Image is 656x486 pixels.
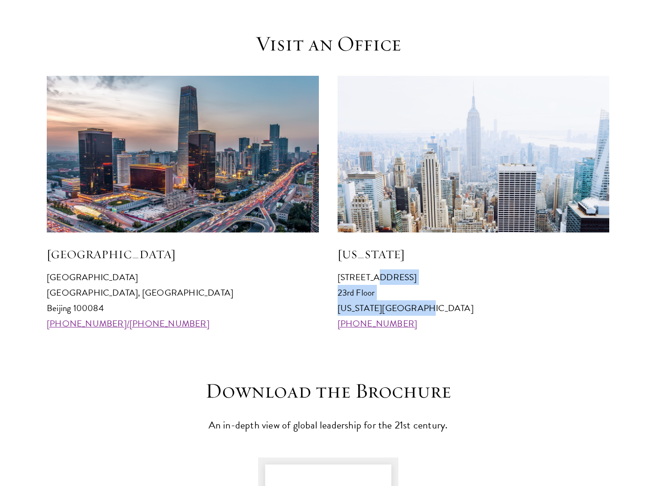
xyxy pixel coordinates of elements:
[183,31,473,57] h3: Visit an Office
[47,317,209,330] a: [PHONE_NUMBER]/[PHONE_NUMBER]
[183,417,473,434] p: An in-depth view of global leadership for the 21st century.
[338,247,610,262] h5: [US_STATE]
[47,247,319,262] h5: [GEOGRAPHIC_DATA]
[338,269,610,331] p: [STREET_ADDRESS] 23rd Floor [US_STATE][GEOGRAPHIC_DATA]
[183,378,473,404] h3: Download the Brochure
[47,269,319,331] p: [GEOGRAPHIC_DATA] [GEOGRAPHIC_DATA], [GEOGRAPHIC_DATA] Beijing 100084
[338,317,418,330] a: [PHONE_NUMBER]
